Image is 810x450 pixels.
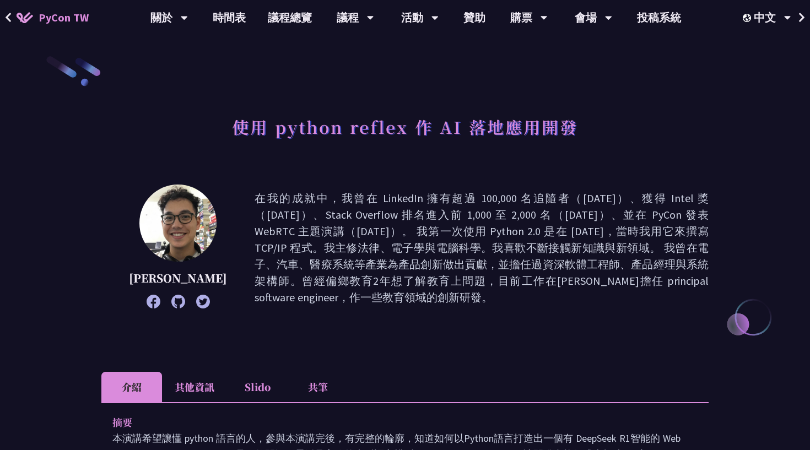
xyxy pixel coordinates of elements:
a: PyCon TW [6,4,100,31]
li: 共筆 [288,372,348,402]
span: PyCon TW [39,9,89,26]
li: Slido [227,372,288,402]
img: Milo Chen [139,185,217,262]
li: 其他資訊 [162,372,227,402]
p: 在我的成就中，我曾在 LinkedIn 擁有超過 100,000 名追隨者（[DATE]）、獲得 Intel 獎（[DATE]）、Stack Overflow 排名進入前 1,000 至 2,0... [255,190,709,306]
img: Home icon of PyCon TW 2025 [17,12,33,23]
p: 摘要 [112,414,676,430]
li: 介紹 [101,372,162,402]
h1: 使用 python reflex 作 AI 落地應用開發 [232,110,578,143]
p: [PERSON_NAME] [129,270,227,286]
img: Locale Icon [743,14,754,22]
